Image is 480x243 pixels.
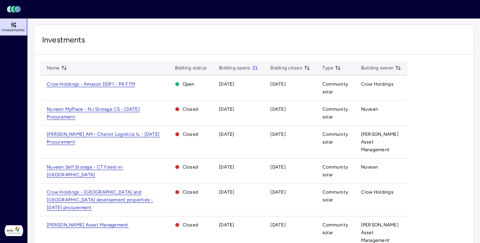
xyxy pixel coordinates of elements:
[2,28,25,32] span: Investments
[175,188,207,196] span: Closed
[175,64,207,72] span: Bidding status
[175,221,207,229] span: Closed
[355,101,408,126] td: Nuveen
[355,184,408,216] td: Crow Holdings
[270,222,286,228] time: [DATE]
[175,163,207,171] span: Closed
[175,105,207,113] span: Closed
[322,64,341,72] span: Type
[270,106,286,112] time: [DATE]
[47,64,67,72] span: Name
[175,130,207,138] span: Closed
[270,132,286,137] time: [DATE]
[219,106,234,112] time: [DATE]
[395,65,401,71] button: toggle sorting
[355,126,408,159] td: [PERSON_NAME] Asset Management
[270,189,286,195] time: [DATE]
[316,126,355,159] td: Community solar
[47,189,153,210] a: Crow Holdings - [GEOGRAPHIC_DATA] and [GEOGRAPHIC_DATA] development properties - [DATE] procurement
[335,65,341,71] button: toggle sorting
[219,132,234,137] time: [DATE]
[42,34,466,45] span: Investments
[304,65,310,71] button: toggle sorting
[219,164,234,170] time: [DATE]
[175,80,207,88] span: Open
[219,64,258,72] span: Bidding opens
[47,106,140,120] a: Nuveen MyPlace - NJ Storage CS - [DATE] Procurement
[316,76,355,101] td: Community solar
[47,164,124,177] a: Nuveen Self Storage - CT Feed-in-[GEOGRAPHIC_DATA]
[219,189,234,195] time: [DATE]
[47,81,135,87] a: Crow Holdings - Amazon DDP1 - PA FTM
[219,222,234,228] time: [DATE]
[316,101,355,126] td: Community solar
[355,76,408,101] td: Crow Holdings
[47,222,129,228] a: [PERSON_NAME] Asset Management
[61,65,67,71] button: toggle sorting
[252,65,258,71] button: toggle sorting
[355,159,408,184] td: Nuveen
[47,132,159,145] a: [PERSON_NAME] AM - Chariot Logistics IL - [DATE] Procurement
[361,64,402,72] span: Building owner
[270,81,286,87] time: [DATE]
[5,221,23,240] img: Solar Landscape
[316,159,355,184] td: Community solar
[219,81,234,87] time: [DATE]
[270,64,310,72] span: Bidding closes
[316,184,355,216] td: Community solar
[270,164,286,170] time: [DATE]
